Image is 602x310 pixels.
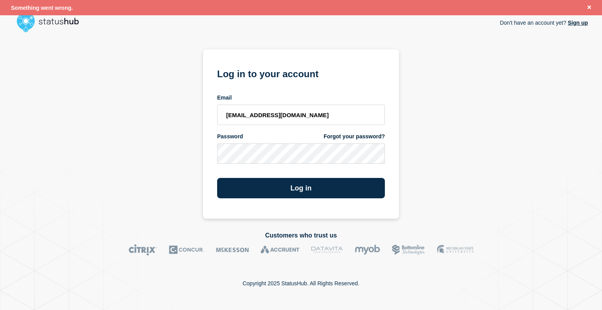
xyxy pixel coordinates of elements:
a: Sign up [566,20,588,26]
img: Concur logo [169,244,204,256]
span: Something went wrong. [11,5,73,11]
img: myob logo [355,244,380,256]
img: McKesson logo [216,244,249,256]
button: Log in [217,178,385,198]
p: Don't have an account yet? [500,13,588,32]
span: Email [217,94,232,102]
input: password input [217,143,385,164]
h2: Customers who trust us [14,232,588,239]
input: email input [217,105,385,125]
span: Password [217,133,243,140]
img: Citrix logo [129,244,157,256]
p: Copyright 2025 StatusHub. All Rights Reserved. [243,280,359,286]
img: DataVita logo [311,244,343,256]
img: Accruent logo [261,244,299,256]
h1: Log in to your account [217,66,385,80]
img: MSU logo [437,244,473,256]
a: Forgot your password? [324,133,385,140]
img: Bottomline logo [392,244,425,256]
button: Close banner [584,3,594,12]
img: StatusHub logo [14,9,89,34]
